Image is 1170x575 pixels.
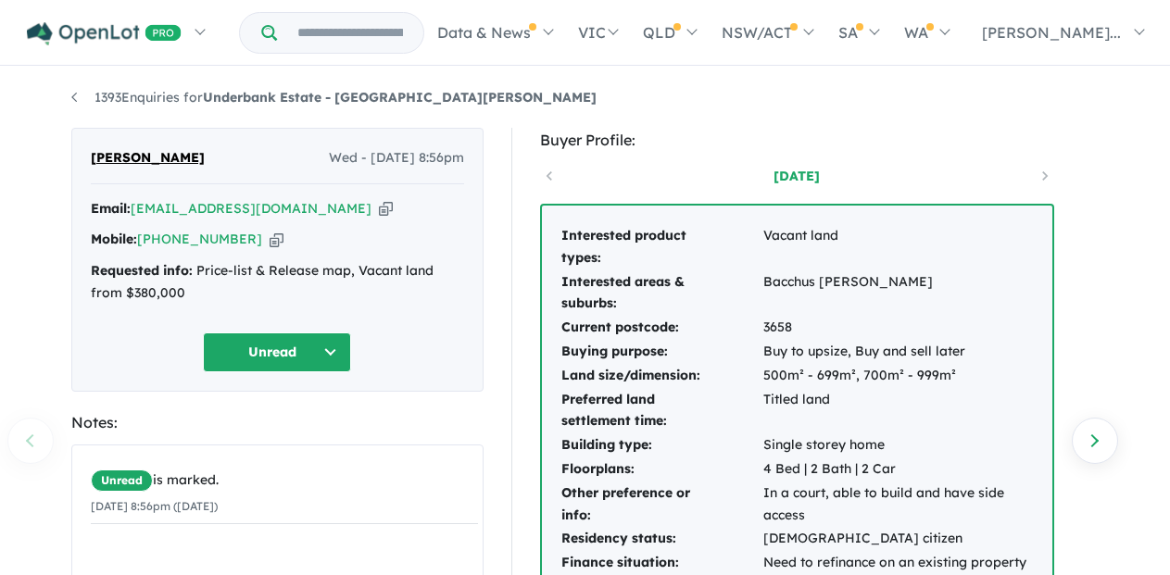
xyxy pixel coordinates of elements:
strong: Underbank Estate - [GEOGRAPHIC_DATA][PERSON_NAME] [203,89,597,106]
div: is marked. [91,469,478,492]
td: Interested areas & suburbs: [560,270,762,317]
button: Copy [379,199,393,219]
strong: Requested info: [91,262,193,279]
td: Land size/dimension: [560,364,762,388]
td: Residency status: [560,527,762,551]
img: Openlot PRO Logo White [27,22,182,45]
strong: Email: [91,200,131,217]
span: Wed - [DATE] 8:56pm [329,147,464,169]
span: [PERSON_NAME] [91,147,205,169]
nav: breadcrumb [71,87,1100,109]
a: 1393Enquiries forUnderbank Estate - [GEOGRAPHIC_DATA][PERSON_NAME] [71,89,597,106]
div: Buyer Profile: [540,128,1054,153]
td: Current postcode: [560,316,762,340]
td: [DEMOGRAPHIC_DATA] citizen [762,527,1034,551]
td: Single storey home [762,433,1034,457]
input: Try estate name, suburb, builder or developer [281,13,420,53]
td: Interested product types: [560,224,762,270]
td: Buying purpose: [560,340,762,364]
td: 4 Bed | 2 Bath | 2 Car [762,457,1034,481]
td: Need to refinance on an existing property [762,551,1034,575]
span: [PERSON_NAME]... [982,23,1121,42]
td: 500m² - 699m², 700m² - 999m² [762,364,1034,388]
td: 3658 [762,316,1034,340]
small: [DATE] 8:56pm ([DATE]) [91,499,218,513]
td: Other preference or info: [560,481,762,528]
a: [EMAIL_ADDRESS][DOMAIN_NAME] [131,200,371,217]
td: Building type: [560,433,762,457]
td: Finance situation: [560,551,762,575]
td: Preferred land settlement time: [560,388,762,434]
td: Floorplans: [560,457,762,481]
strong: Mobile: [91,231,137,247]
a: [PHONE_NUMBER] [137,231,262,247]
td: In a court, able to build and have side access [762,481,1034,528]
td: Vacant land [762,224,1034,270]
td: Buy to upsize, Buy and sell later [762,340,1034,364]
button: Unread [203,332,351,372]
span: Unread [91,469,153,492]
div: Notes: [71,410,484,435]
div: Price-list & Release map, Vacant land from $380,000 [91,260,464,305]
td: Bacchus [PERSON_NAME] [762,270,1034,317]
td: Titled land [762,388,1034,434]
button: Copy [270,230,283,249]
a: [DATE] [718,167,875,185]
